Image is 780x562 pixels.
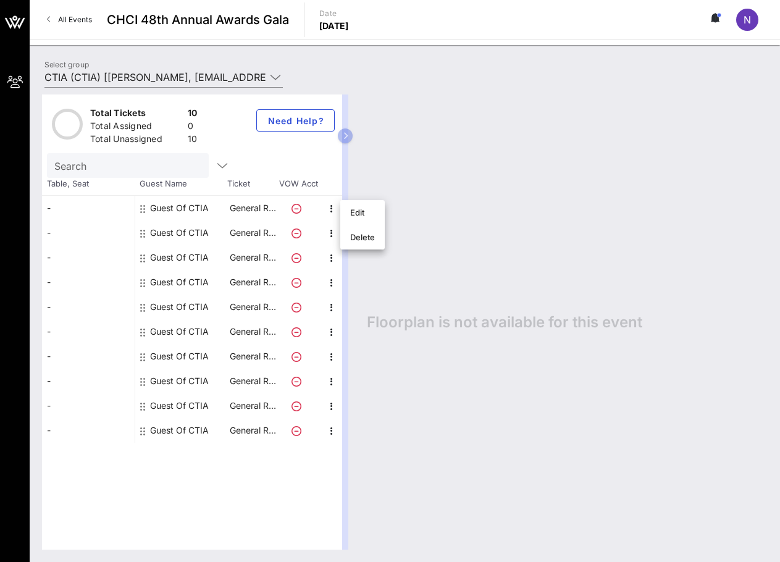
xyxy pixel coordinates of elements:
div: - [42,196,135,220]
p: General R… [228,369,277,393]
div: - [42,270,135,295]
span: CHCI 48th Annual Awards Gala [107,10,289,29]
div: - [42,393,135,418]
span: Ticket [227,178,277,190]
p: General R… [228,245,277,270]
div: Guest Of CTIA [150,196,209,220]
div: - [42,319,135,344]
span: Table, Seat [42,178,135,190]
div: Guest Of CTIA [150,220,209,245]
div: Guest Of CTIA [150,245,209,270]
a: All Events [40,10,99,30]
button: Need Help? [256,109,335,132]
div: - [42,245,135,270]
div: Guest Of CTIA [150,369,209,393]
span: Guest Name [135,178,227,190]
p: General R… [228,220,277,245]
span: All Events [58,15,92,24]
div: 10 [188,107,198,122]
p: General R… [228,295,277,319]
div: - [42,418,135,443]
div: Edit [350,208,375,217]
p: General R… [228,344,277,369]
div: - [42,220,135,245]
div: Guest Of CTIA [150,319,209,344]
div: Guest Of CTIA [150,270,209,295]
p: General R… [228,270,277,295]
div: Delete [350,232,375,242]
div: Guest Of CTIA [150,418,209,443]
div: 10 [188,133,198,148]
span: Need Help? [267,115,324,126]
div: N [736,9,758,31]
p: General R… [228,393,277,418]
label: Select group [44,60,89,69]
p: Date [319,7,349,20]
div: Total Assigned [90,120,183,135]
div: - [42,295,135,319]
p: [DATE] [319,20,349,32]
span: VOW Acct [277,178,320,190]
p: General R… [228,196,277,220]
div: Total Unassigned [90,133,183,148]
div: Total Tickets [90,107,183,122]
p: General R… [228,418,277,443]
p: General R… [228,319,277,344]
div: - [42,369,135,393]
span: Floorplan is not available for this event [367,313,642,332]
div: Guest Of CTIA [150,344,209,369]
span: N [744,14,751,26]
div: Guest Of CTIA [150,393,209,418]
div: - [42,344,135,369]
div: 0 [188,120,198,135]
div: Guest Of CTIA [150,295,209,319]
